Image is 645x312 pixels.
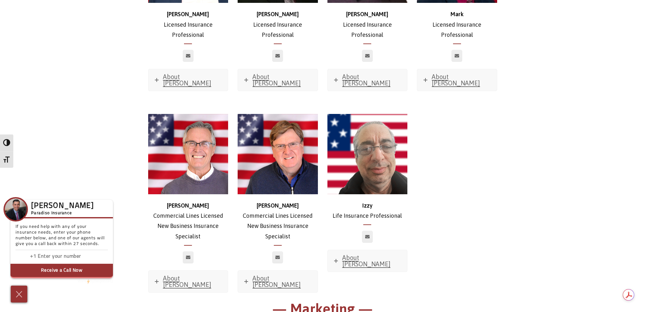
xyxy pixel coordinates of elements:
p: Commercial Lines Licensed New Business Insurance Specialist [148,201,228,242]
p: Licensed Insurance Professional [238,9,318,40]
strong: [PERSON_NAME] [257,11,299,17]
a: About [PERSON_NAME] [417,69,497,91]
input: Enter country code [19,252,38,261]
strong: Mark [451,11,464,17]
span: We're by [78,280,94,283]
strong: [PERSON_NAME] [167,202,209,209]
span: About [PERSON_NAME] [163,275,211,288]
p: If you need help with any of your insurance needs, enter your phone number below, and one of our ... [16,224,108,250]
h5: Paradiso Insurance [31,210,94,217]
a: About [PERSON_NAME] [328,250,407,272]
img: Christine_headshot_500x500 [148,114,228,194]
strong: [PERSON_NAME] [167,11,209,17]
button: Receive a Call Now [10,264,113,278]
a: About [PERSON_NAME] [238,69,318,91]
a: We'rePowered by iconbyResponseiQ [78,280,113,283]
a: About [PERSON_NAME] [328,69,407,91]
img: Ed_headshot_500x500 [238,114,318,194]
strong: [PERSON_NAME] [346,11,388,17]
span: About [PERSON_NAME] [342,73,391,87]
p: Life Insurance Professional [327,201,408,221]
a: About [PERSON_NAME] [238,271,318,292]
span: About [PERSON_NAME] [342,254,391,268]
img: Company Icon [5,198,27,220]
span: About [PERSON_NAME] [253,275,301,288]
img: Powered by icon [87,279,90,284]
strong: Izzy [362,202,372,209]
span: About [PERSON_NAME] [163,73,211,87]
strong: [PERSON_NAME] [257,202,299,209]
h3: [PERSON_NAME] [31,203,94,209]
p: Commercial Lines Licensed New Business Insurance Specialist [238,201,318,242]
span: About [PERSON_NAME] [432,73,480,87]
span: About [PERSON_NAME] [253,73,301,87]
img: Cross icon [14,289,24,299]
a: About [PERSON_NAME] [148,271,228,292]
a: About [PERSON_NAME] [148,69,228,91]
p: Licensed Insurance Professional [327,9,408,40]
input: Enter phone number [38,252,101,261]
img: Israel-500x500 [327,114,408,194]
p: Licensed Insurance Professional [417,9,497,40]
p: Licensed Insurance Professional [148,9,228,40]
